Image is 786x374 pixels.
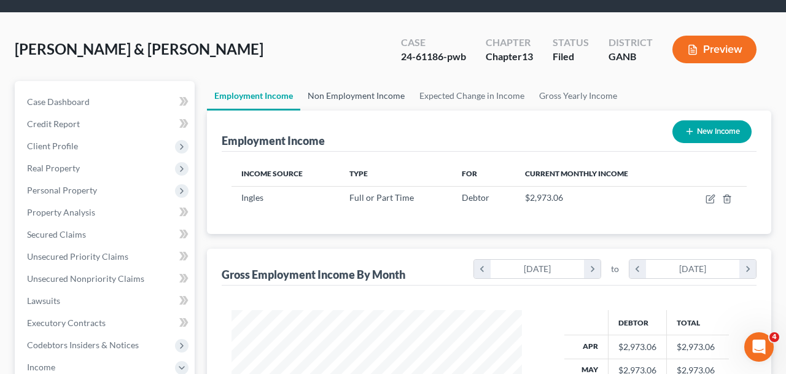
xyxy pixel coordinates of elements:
span: Executory Contracts [27,318,106,328]
div: District [609,36,653,50]
span: [PERSON_NAME] & [PERSON_NAME] [15,40,263,58]
a: Expected Change in Income [412,81,532,111]
div: Chapter [486,36,533,50]
span: Secured Claims [27,229,86,240]
a: Non Employment Income [300,81,412,111]
i: chevron_left [629,260,646,278]
span: Credit Report [27,119,80,129]
span: Client Profile [27,141,78,151]
span: Property Analysis [27,207,95,217]
td: $2,973.06 [666,335,729,359]
i: chevron_right [739,260,756,278]
a: Executory Contracts [17,312,195,334]
a: Lawsuits [17,290,195,312]
span: Debtor [462,192,489,203]
th: Debtor [608,310,666,335]
span: For [462,169,477,178]
iframe: Intercom live chat [744,332,774,362]
div: 24-61186-pwb [401,50,466,64]
a: Employment Income [207,81,300,111]
div: Gross Employment Income By Month [222,267,405,282]
a: Credit Report [17,113,195,135]
a: Gross Yearly Income [532,81,625,111]
span: Ingles [241,192,263,203]
i: chevron_left [474,260,491,278]
span: Codebtors Insiders & Notices [27,340,139,350]
div: Filed [553,50,589,64]
button: New Income [672,120,752,143]
div: Chapter [486,50,533,64]
span: Lawsuits [27,295,60,306]
span: Current Monthly Income [525,169,628,178]
span: Type [349,169,368,178]
span: Personal Property [27,185,97,195]
a: Secured Claims [17,224,195,246]
span: Unsecured Priority Claims [27,251,128,262]
a: Unsecured Priority Claims [17,246,195,268]
th: Total [666,310,729,335]
a: Unsecured Nonpriority Claims [17,268,195,290]
div: GANB [609,50,653,64]
div: $2,973.06 [618,341,656,353]
div: Status [553,36,589,50]
div: [DATE] [491,260,585,278]
span: Real Property [27,163,80,173]
div: Employment Income [222,133,325,148]
span: 4 [769,332,779,342]
span: Unsecured Nonpriority Claims [27,273,144,284]
span: Full or Part Time [349,192,414,203]
div: Case [401,36,466,50]
button: Preview [672,36,757,63]
span: Income [27,362,55,372]
span: to [611,263,619,275]
span: Income Source [241,169,303,178]
span: Case Dashboard [27,96,90,107]
a: Property Analysis [17,201,195,224]
th: Apr [564,335,609,359]
div: [DATE] [646,260,740,278]
span: 13 [522,50,533,62]
i: chevron_right [584,260,601,278]
span: $2,973.06 [525,192,563,203]
a: Case Dashboard [17,91,195,113]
